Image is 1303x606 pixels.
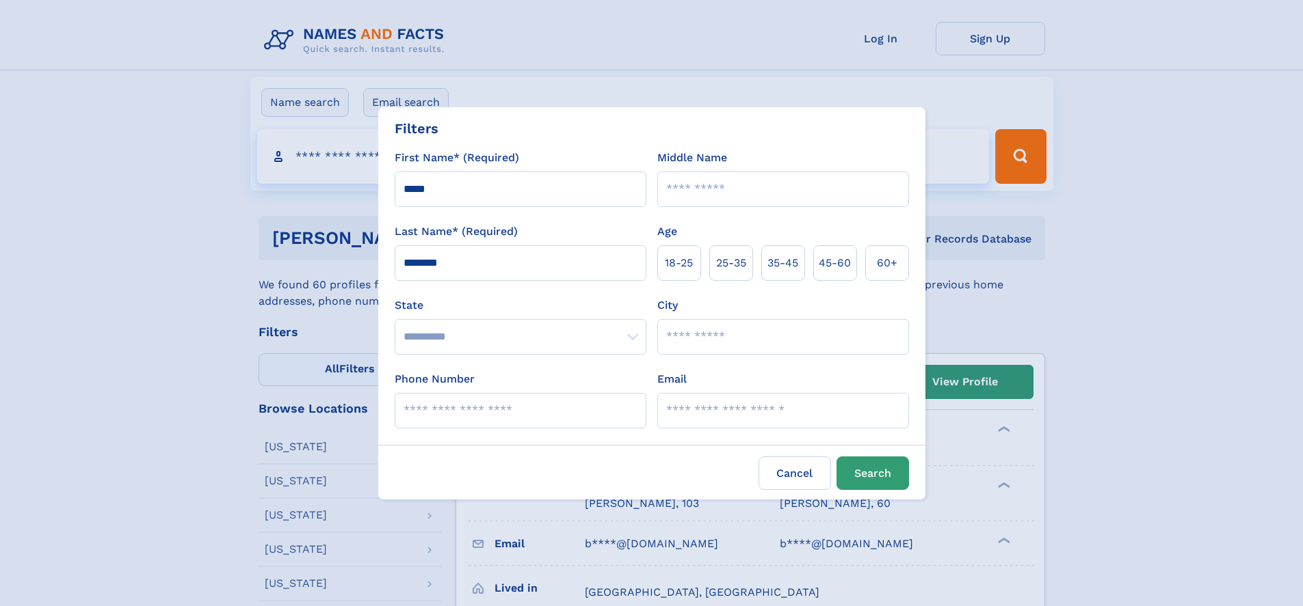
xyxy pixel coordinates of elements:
[395,371,475,387] label: Phone Number
[657,371,687,387] label: Email
[877,255,897,271] span: 60+
[395,223,518,240] label: Last Name* (Required)
[819,255,851,271] span: 45‑60
[395,150,519,166] label: First Name* (Required)
[395,297,646,314] label: State
[657,297,678,314] label: City
[665,255,693,271] span: 18‑25
[395,118,438,139] div: Filters
[759,456,831,490] label: Cancel
[767,255,798,271] span: 35‑45
[837,456,909,490] button: Search
[716,255,746,271] span: 25‑35
[657,223,677,240] label: Age
[657,150,727,166] label: Middle Name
